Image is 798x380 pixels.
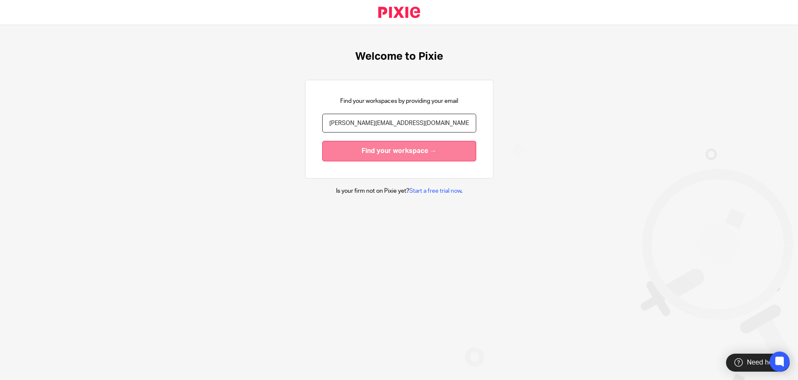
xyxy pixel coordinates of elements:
[322,141,476,161] input: Find your workspace →
[336,187,462,195] p: Is your firm not on Pixie yet? .
[409,188,461,194] a: Start a free trial now
[340,97,458,105] p: Find your workspaces by providing your email
[322,114,476,133] input: name@example.com
[726,354,790,372] div: Need help?
[355,50,443,63] h1: Welcome to Pixie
